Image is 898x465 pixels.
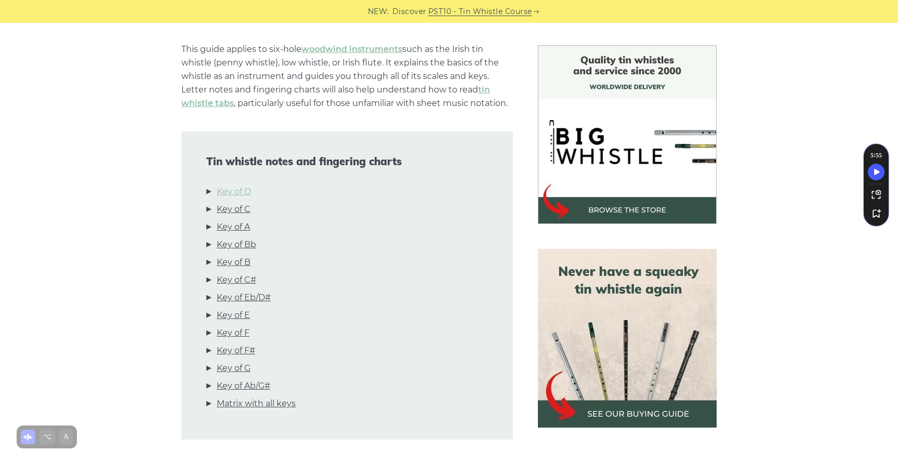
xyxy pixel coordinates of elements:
[217,379,270,393] a: Key of Ab/G#
[301,44,402,54] a: woodwind instruments
[217,238,256,251] a: Key of Bb
[428,6,532,18] a: PST10 - Tin Whistle Course
[206,155,488,168] span: Tin whistle notes and fingering charts
[217,326,249,340] a: Key of F
[181,43,513,110] p: This guide applies to six-hole such as the Irish tin whistle (penny whistle), low whistle, or Iri...
[217,203,250,216] a: Key of C
[392,6,427,18] span: Discover
[217,291,271,304] a: Key of Eb/D#
[217,397,296,410] a: Matrix with all keys
[538,45,717,224] img: BigWhistle Tin Whistle Store
[217,185,251,198] a: Key of D
[217,309,250,322] a: Key of E
[368,6,389,18] span: NEW:
[217,362,250,375] a: Key of G
[217,344,255,357] a: Key of F#
[217,256,250,269] a: Key of B
[538,249,717,428] img: tin whistle buying guide
[217,220,250,234] a: Key of A
[217,273,256,287] a: Key of C#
